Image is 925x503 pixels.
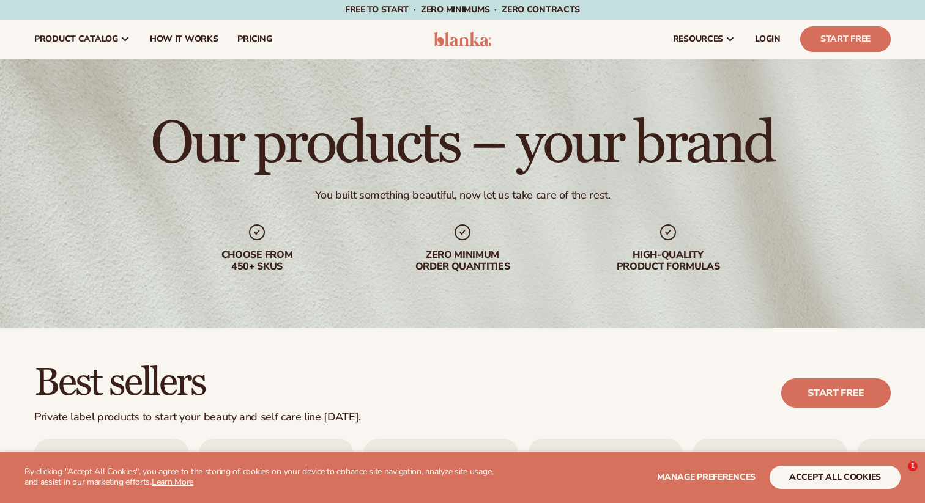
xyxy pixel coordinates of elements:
div: Zero minimum order quantities [384,249,541,273]
span: product catalog [34,34,118,44]
div: You built something beautiful, now let us take care of the rest. [315,188,611,202]
button: accept all cookies [770,466,901,489]
a: product catalog [24,20,140,59]
div: High-quality product formulas [590,249,746,273]
span: Free to start · ZERO minimums · ZERO contracts [345,4,580,15]
button: Manage preferences [657,466,756,489]
span: pricing [237,34,272,44]
a: Start Free [800,26,891,52]
span: Manage preferences [657,471,756,483]
img: logo [434,32,492,46]
span: How It Works [150,34,218,44]
a: resources [663,20,745,59]
a: Learn More [152,476,193,488]
a: Start free [781,378,891,408]
iframe: Intercom live chat [883,461,912,491]
a: LOGIN [745,20,790,59]
a: How It Works [140,20,228,59]
span: LOGIN [755,34,781,44]
a: pricing [228,20,281,59]
div: Choose from 450+ Skus [179,249,335,273]
div: Private label products to start your beauty and self care line [DATE]. [34,411,361,424]
h2: Best sellers [34,362,361,403]
p: By clicking "Accept All Cookies", you agree to the storing of cookies on your device to enhance s... [24,467,502,488]
span: resources [673,34,723,44]
h1: Our products – your brand [150,115,774,174]
span: 1 [908,461,918,471]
